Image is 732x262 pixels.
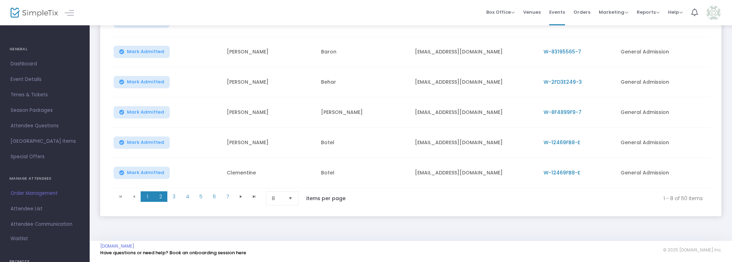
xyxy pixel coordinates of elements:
[127,170,164,175] span: Mark Admitted
[544,48,581,55] span: W-83195565-7
[223,67,317,97] td: [PERSON_NAME]
[11,121,79,130] span: Attendee Questions
[234,191,248,202] span: Go to the next page
[523,3,541,21] span: Venues
[11,75,79,84] span: Event Details
[668,9,683,15] span: Help
[11,59,79,69] span: Dashboard
[544,78,582,85] span: W-2FD3E249-3
[11,152,79,161] span: Special Offers
[223,128,317,158] td: [PERSON_NAME]
[317,67,411,97] td: Behar
[114,136,170,149] button: Mark Admitted
[11,189,79,198] span: Order Management
[616,67,711,97] td: General Admission
[167,191,181,202] span: Page 3
[411,37,539,67] td: [EMAIL_ADDRESS][DOMAIN_NAME]
[100,249,246,256] a: Have questions or need help? Book an onboarding session here
[616,97,711,128] td: General Admission
[272,195,283,202] span: 8
[637,9,660,15] span: Reports
[663,247,721,253] span: © 2025 [DOMAIN_NAME] Inc.
[127,79,164,85] span: Mark Admitted
[616,128,711,158] td: General Admission
[207,191,221,202] span: Page 6
[238,194,244,199] span: Go to the next page
[114,106,170,119] button: Mark Admitted
[411,158,539,188] td: [EMAIL_ADDRESS][DOMAIN_NAME]
[251,194,257,199] span: Go to the last page
[223,37,317,67] td: [PERSON_NAME]
[194,191,207,202] span: Page 5
[573,3,590,21] span: Orders
[411,67,539,97] td: [EMAIL_ADDRESS][DOMAIN_NAME]
[11,106,79,115] span: Season Packages
[317,158,411,188] td: Botel
[221,191,234,202] span: Page 7
[11,90,79,100] span: Times & Tickets
[599,9,628,15] span: Marketing
[127,109,164,115] span: Mark Admitted
[544,109,582,116] span: W-8F4899F9-7
[616,37,711,67] td: General Admission
[181,191,194,202] span: Page 4
[411,97,539,128] td: [EMAIL_ADDRESS][DOMAIN_NAME]
[114,167,170,179] button: Mark Admitted
[154,191,167,202] span: Page 2
[223,97,317,128] td: [PERSON_NAME]
[127,49,164,55] span: Mark Admitted
[223,158,317,188] td: Clementine
[317,128,411,158] td: Botel
[11,220,79,229] span: Attendee Communication
[11,235,28,242] span: Waitlist
[100,243,134,249] a: [DOMAIN_NAME]
[114,76,170,88] button: Mark Admitted
[411,128,539,158] td: [EMAIL_ADDRESS][DOMAIN_NAME]
[544,139,580,146] span: W-12469FB8-E
[114,46,170,58] button: Mark Admitted
[616,158,711,188] td: General Admission
[285,192,295,205] button: Select
[11,204,79,213] span: Attendee List
[127,140,164,145] span: Mark Admitted
[306,195,346,202] label: items per page
[9,172,80,186] h4: MANAGE ATTENDEES
[141,191,154,202] span: Page 1
[360,191,703,205] kendo-pager-info: 1 - 8 of 50 items
[486,9,515,15] span: Box Office
[9,42,80,56] h4: GENERAL
[317,97,411,128] td: [PERSON_NAME]
[549,3,565,21] span: Events
[248,191,261,202] span: Go to the last page
[317,37,411,67] td: Baron
[11,137,79,146] span: [GEOGRAPHIC_DATA] Items
[544,169,580,176] span: W-12469FB8-E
